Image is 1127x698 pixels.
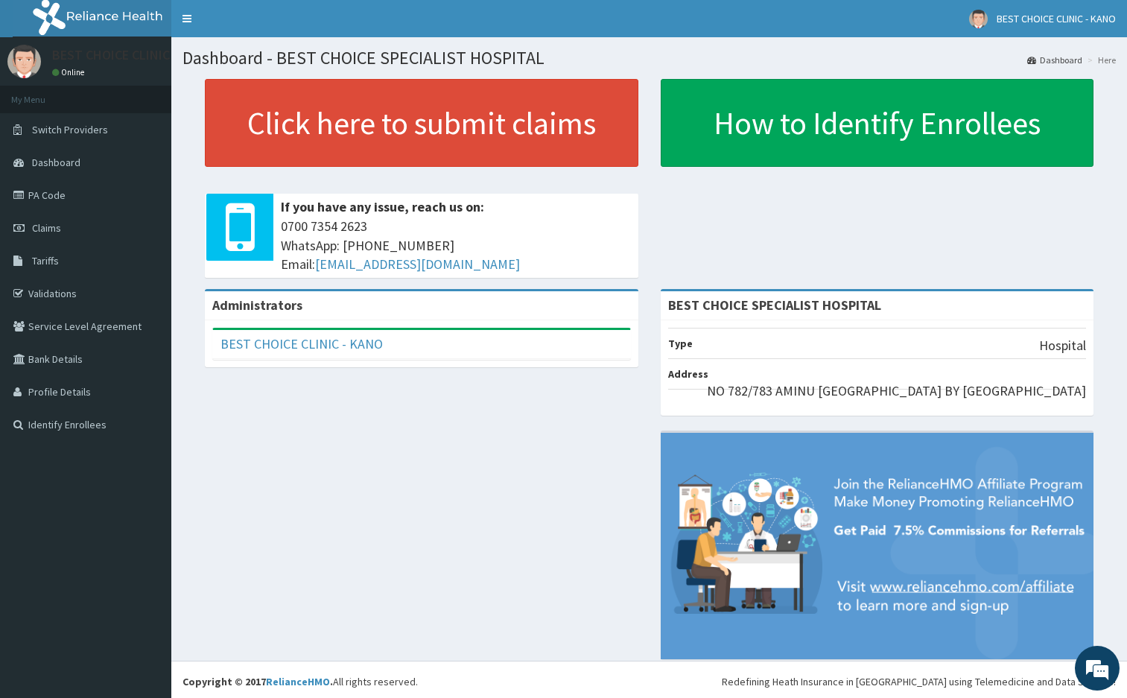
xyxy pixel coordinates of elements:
[668,296,881,314] strong: BEST CHOICE SPECIALIST HOSPITAL
[182,675,333,688] strong: Copyright © 2017 .
[668,367,708,381] b: Address
[1039,336,1086,355] p: Hospital
[52,67,88,77] a: Online
[7,45,41,78] img: User Image
[997,12,1116,25] span: BEST CHOICE CLINIC - KANO
[1084,54,1116,66] li: Here
[266,675,330,688] a: RelianceHMO
[661,433,1094,659] img: provider-team-banner.png
[722,674,1116,689] div: Redefining Heath Insurance in [GEOGRAPHIC_DATA] using Telemedicine and Data Science!
[32,123,108,136] span: Switch Providers
[32,254,59,267] span: Tariffs
[668,337,693,350] b: Type
[661,79,1094,167] a: How to Identify Enrollees
[32,221,61,235] span: Claims
[205,79,638,167] a: Click here to submit claims
[220,335,383,352] a: BEST CHOICE CLINIC - KANO
[32,156,80,169] span: Dashboard
[281,217,631,274] span: 0700 7354 2623 WhatsApp: [PHONE_NUMBER] Email:
[212,296,302,314] b: Administrators
[281,198,484,215] b: If you have any issue, reach us on:
[182,48,1116,68] h1: Dashboard - BEST CHOICE SPECIALIST HOSPITAL
[52,48,213,62] p: BEST CHOICE CLINIC - KANO
[969,10,988,28] img: User Image
[1027,54,1082,66] a: Dashboard
[315,256,520,273] a: [EMAIL_ADDRESS][DOMAIN_NAME]
[707,381,1086,401] p: NO 782/783 AMINU [GEOGRAPHIC_DATA] BY [GEOGRAPHIC_DATA]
